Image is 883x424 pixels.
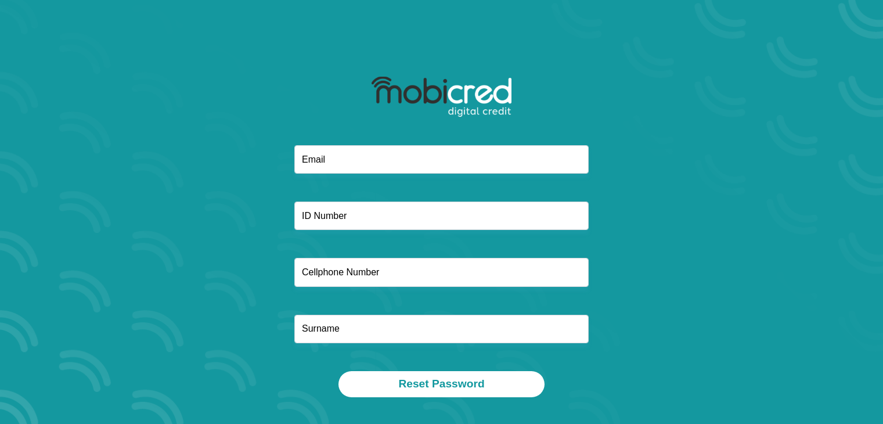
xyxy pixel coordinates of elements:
[294,145,589,174] input: Email
[294,202,589,230] input: ID Number
[294,315,589,343] input: Surname
[294,258,589,286] input: Cellphone Number
[338,371,544,397] button: Reset Password
[372,77,511,117] img: mobicred logo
